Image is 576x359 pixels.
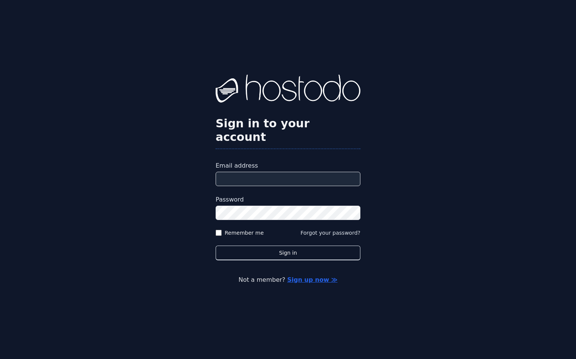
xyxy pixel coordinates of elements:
[36,275,540,284] p: Not a member?
[216,117,360,144] h2: Sign in to your account
[225,229,264,237] label: Remember me
[216,195,360,204] label: Password
[216,161,360,170] label: Email address
[300,229,360,237] button: Forgot your password?
[216,246,360,260] button: Sign in
[216,75,360,105] img: Hostodo
[287,276,337,283] a: Sign up now ≫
